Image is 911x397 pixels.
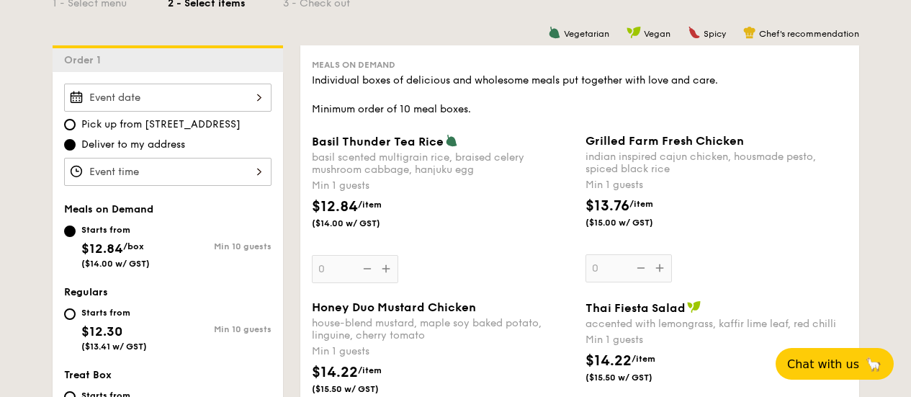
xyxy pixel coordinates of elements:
[585,352,632,370] span: $14.22
[548,26,561,39] img: icon-vegetarian.fe4039eb.svg
[564,29,609,39] span: Vegetarian
[776,348,894,380] button: Chat with us🦙
[64,203,153,215] span: Meals on Demand
[64,369,112,381] span: Treat Box
[168,324,271,334] div: Min 10 guests
[445,134,458,147] img: icon-vegetarian.fe4039eb.svg
[312,317,574,342] div: house-blend mustard, maple soy baked potato, linguine, cherry tomato
[585,372,683,383] span: ($15.50 w/ GST)
[81,307,147,318] div: Starts from
[759,29,859,39] span: Chef's recommendation
[312,198,358,215] span: $12.84
[312,344,574,359] div: Min 1 guests
[81,241,123,257] span: $12.84
[312,179,574,193] div: Min 1 guests
[64,139,76,151] input: Deliver to my address
[787,357,859,371] span: Chat with us
[64,226,76,237] input: Starts from$12.84/box($14.00 w/ GST)Min 10 guests
[585,333,848,347] div: Min 1 guests
[81,117,241,132] span: Pick up from [STREET_ADDRESS]
[64,286,108,298] span: Regulars
[312,60,395,70] span: Meals on Demand
[585,318,848,330] div: accented with lemongrass, kaffir lime leaf, red chilli
[644,29,670,39] span: Vegan
[358,200,382,210] span: /item
[627,26,641,39] img: icon-vegan.f8ff3823.svg
[312,73,848,117] div: Individual boxes of delicious and wholesome meals put together with love and care. Minimum order ...
[64,54,107,66] span: Order 1
[64,158,271,186] input: Event time
[64,119,76,130] input: Pick up from [STREET_ADDRESS]
[687,300,701,313] img: icon-vegan.f8ff3823.svg
[64,308,76,320] input: Starts from$12.30($13.41 w/ GST)Min 10 guests
[81,259,150,269] span: ($14.00 w/ GST)
[629,199,653,209] span: /item
[688,26,701,39] img: icon-spicy.37a8142b.svg
[312,151,574,176] div: basil scented multigrain rice, braised celery mushroom cabbage, hanjuku egg
[704,29,726,39] span: Spicy
[312,364,358,381] span: $14.22
[743,26,756,39] img: icon-chef-hat.a58ddaea.svg
[81,342,147,352] span: ($13.41 w/ GST)
[358,365,382,375] span: /item
[312,218,410,229] span: ($14.00 w/ GST)
[585,178,848,192] div: Min 1 guests
[312,300,476,314] span: Honey Duo Mustard Chicken
[312,383,410,395] span: ($15.50 w/ GST)
[123,241,144,251] span: /box
[81,138,185,152] span: Deliver to my address
[585,301,686,315] span: Thai Fiesta Salad
[585,197,629,215] span: $13.76
[865,356,882,373] span: 🦙
[632,354,655,364] span: /item
[168,241,271,251] div: Min 10 guests
[585,134,744,148] span: Grilled Farm Fresh Chicken
[585,217,683,228] span: ($15.00 w/ GST)
[81,324,122,339] span: $12.30
[81,224,150,236] div: Starts from
[312,135,444,148] span: Basil Thunder Tea Rice
[585,151,848,175] div: indian inspired cajun chicken, housmade pesto, spiced black rice
[64,84,271,112] input: Event date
